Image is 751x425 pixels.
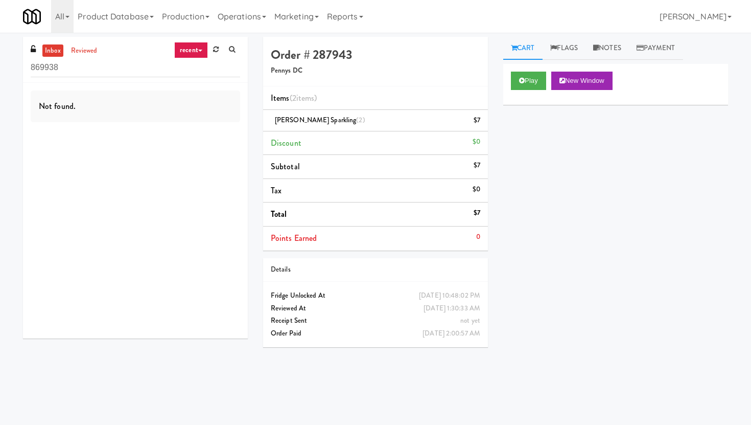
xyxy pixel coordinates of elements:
span: Not found. [39,100,76,112]
span: Tax [271,185,281,196]
a: Flags [543,37,586,60]
input: Search vision orders [31,58,240,77]
ng-pluralize: items [296,92,315,104]
div: [DATE] 2:00:57 AM [423,327,480,340]
div: $0 [473,183,480,196]
button: Play [511,72,546,90]
a: recent [174,42,208,58]
div: Reviewed At [271,302,480,315]
a: inbox [42,44,63,57]
span: (2) [356,115,365,125]
span: [PERSON_NAME] Sparkling [275,115,365,125]
div: $7 [474,159,480,172]
span: Subtotal [271,161,300,172]
a: Cart [503,37,543,60]
span: Items [271,92,317,104]
div: Order Paid [271,327,480,340]
a: reviewed [68,44,100,57]
span: not yet [460,316,480,325]
div: [DATE] 10:48:02 PM [419,289,480,302]
a: Payment [629,37,683,60]
div: Details [271,263,480,276]
button: New Window [551,72,613,90]
span: Discount [271,137,301,149]
div: Fridge Unlocked At [271,289,480,302]
div: $7 [474,114,480,127]
div: 0 [476,231,480,243]
a: Notes [585,37,629,60]
h4: Order # 287943 [271,48,480,61]
span: Points Earned [271,232,317,244]
span: (2 ) [290,92,317,104]
div: [DATE] 1:30:33 AM [424,302,480,315]
div: $0 [473,136,480,148]
div: Receipt Sent [271,315,480,327]
span: Total [271,208,287,220]
img: Micromart [23,8,41,26]
div: $7 [474,207,480,219]
h5: Pennys DC [271,67,480,75]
